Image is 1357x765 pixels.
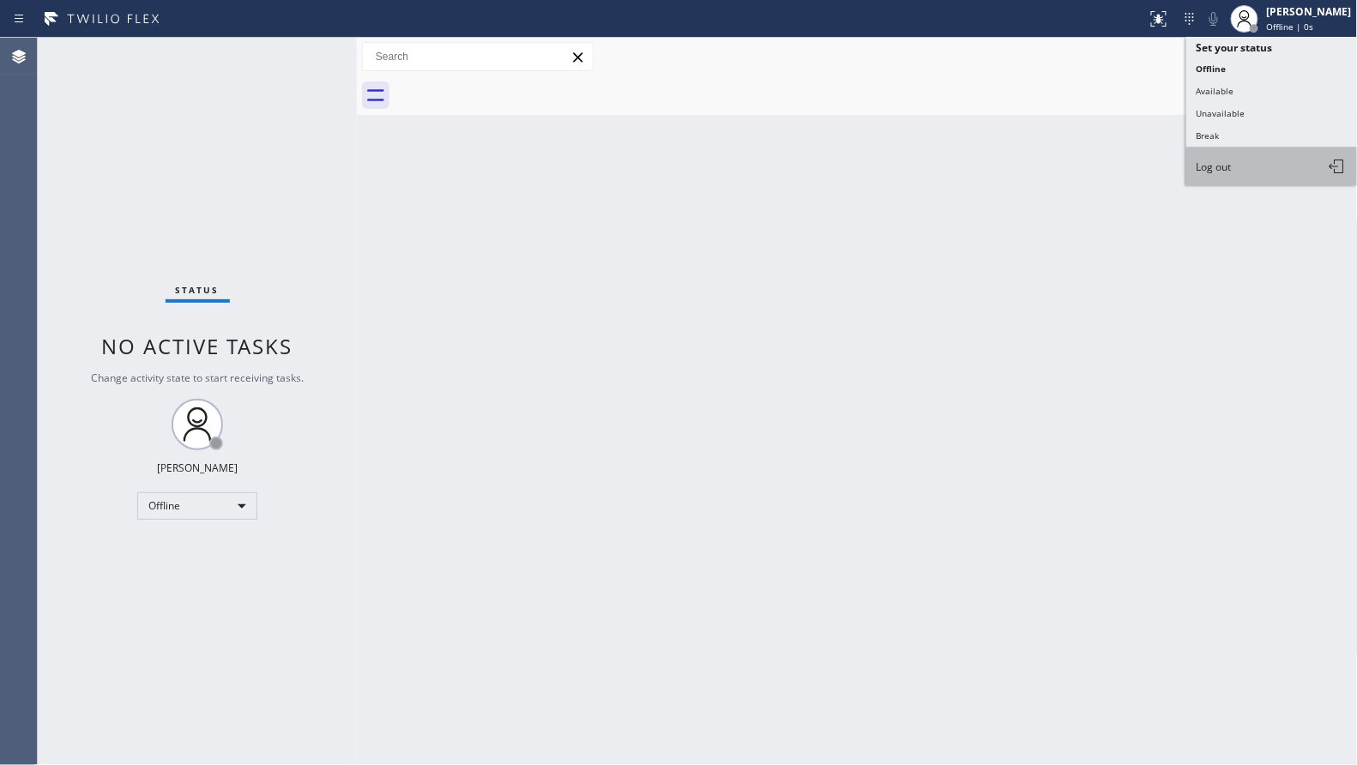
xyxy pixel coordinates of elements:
[91,370,304,385] span: Change activity state to start receiving tasks.
[157,461,238,475] div: [PERSON_NAME]
[176,284,220,296] span: Status
[137,492,257,520] div: Offline
[1267,21,1314,33] span: Offline | 0s
[1267,4,1352,19] div: [PERSON_NAME]
[1202,7,1226,31] button: Mute
[363,43,593,70] input: Search
[102,332,293,360] span: No active tasks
